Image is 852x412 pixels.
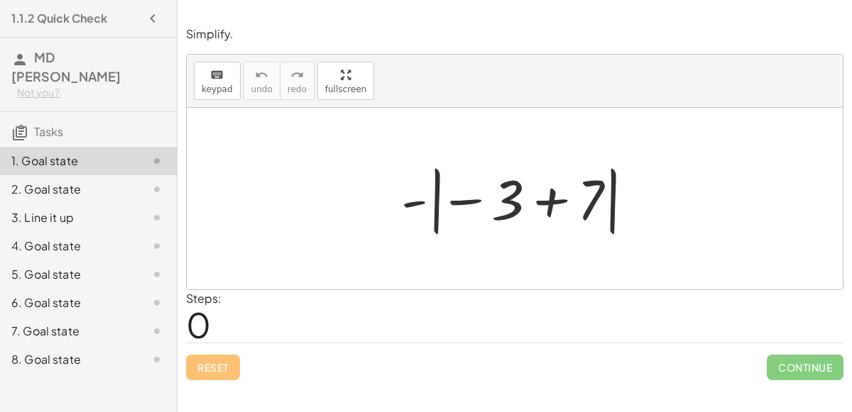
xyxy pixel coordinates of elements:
span: 0 [186,303,211,346]
span: Tasks [34,124,63,139]
button: fullscreen [317,62,374,100]
span: keypad [202,84,233,94]
i: Task not started. [148,238,165,255]
div: 4. Goal state [11,238,126,255]
button: keyboardkeypad [194,62,241,100]
h4: 1.1.2 Quick Check [11,10,107,27]
i: undo [255,67,268,84]
span: undo [251,84,273,94]
i: keyboard [210,67,224,84]
i: Task not started. [148,152,165,169]
span: MD [PERSON_NAME] [11,49,121,84]
div: 3. Line it up [11,209,126,226]
span: fullscreen [325,84,366,94]
div: Not you? [17,86,165,100]
i: Task not started. [148,181,165,198]
i: Task not started. [148,351,165,368]
i: Task not started. [148,209,165,226]
i: Task not started. [148,323,165,340]
div: 6. Goal state [11,294,126,311]
label: Steps: [186,291,222,306]
i: Task not started. [148,294,165,311]
button: redoredo [280,62,315,100]
span: redo [288,84,307,94]
div: 2. Goal state [11,181,126,198]
div: 1. Goal state [11,152,126,169]
p: Simplify. [186,26,843,43]
div: 8. Goal state [11,351,126,368]
div: 5. Goal state [11,266,126,283]
i: redo [290,67,304,84]
div: 7. Goal state [11,323,126,340]
i: Task not started. [148,266,165,283]
button: undoundo [244,62,280,100]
